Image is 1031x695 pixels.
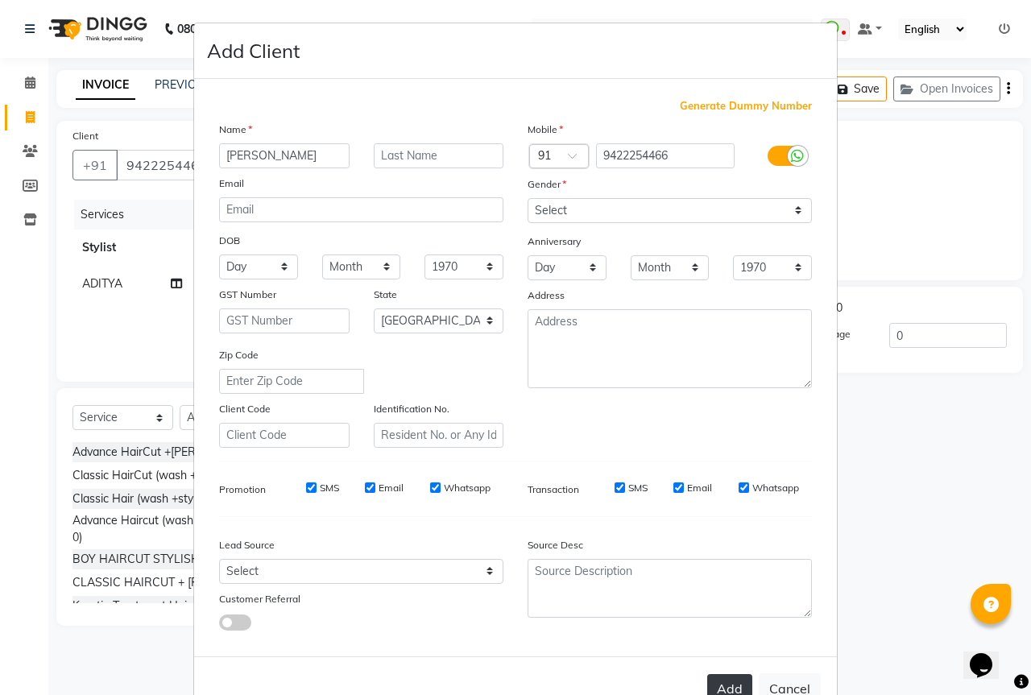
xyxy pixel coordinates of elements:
label: Source Desc [528,538,583,552]
label: Mobile [528,122,563,137]
label: Customer Referral [219,592,300,606]
label: DOB [219,234,240,248]
h4: Add Client [207,36,300,65]
input: Resident No. or Any Id [374,423,504,448]
label: Whatsapp [752,481,799,495]
iframe: chat widget [963,631,1015,679]
label: Lead Source [219,538,275,552]
input: Email [219,197,503,222]
label: Anniversary [528,234,581,249]
label: Email [219,176,244,191]
label: State [374,288,397,302]
label: SMS [320,481,339,495]
label: Identification No. [374,402,449,416]
label: SMS [628,481,648,495]
label: Name [219,122,252,137]
label: Whatsapp [444,481,491,495]
label: Zip Code [219,348,259,362]
label: Email [379,481,404,495]
input: Last Name [374,143,504,168]
label: Promotion [219,482,266,497]
label: Address [528,288,565,303]
label: Client Code [219,402,271,416]
input: GST Number [219,308,350,333]
input: Mobile [596,143,735,168]
label: Email [687,481,712,495]
input: Enter Zip Code [219,369,364,394]
label: Gender [528,177,566,192]
input: First Name [219,143,350,168]
span: Generate Dummy Number [680,98,812,114]
input: Client Code [219,423,350,448]
label: Transaction [528,482,579,497]
label: GST Number [219,288,276,302]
